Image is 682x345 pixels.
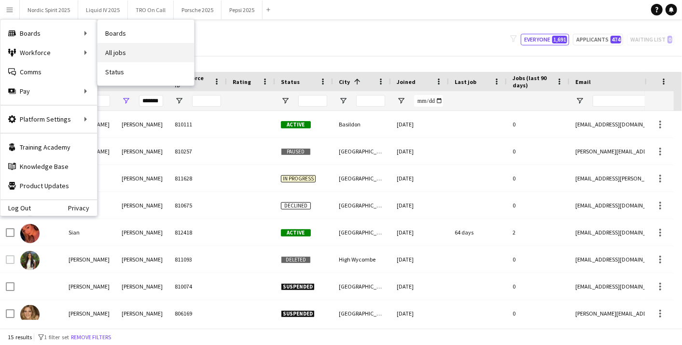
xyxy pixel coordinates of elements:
a: All jobs [97,43,194,62]
div: 2 [507,219,570,246]
a: Product Updates [0,176,97,195]
span: Paused [281,148,311,155]
div: 811093 [169,246,227,273]
input: Last Name Filter Input [139,95,163,107]
span: Rating [233,78,251,85]
div: [DATE] [391,192,449,219]
div: [PERSON_NAME] [116,219,169,246]
a: Knowledge Base [0,157,97,176]
div: [PERSON_NAME] [116,300,169,327]
button: Open Filter Menu [397,97,405,105]
div: [DATE] [391,246,449,273]
div: [DATE] [391,219,449,246]
div: [GEOGRAPHIC_DATA] [333,165,391,192]
button: Nordic Spirit 2025 [20,0,78,19]
div: 806169 [169,300,227,327]
button: Pepsi 2025 [222,0,263,19]
div: [PERSON_NAME] [63,273,116,300]
button: Open Filter Menu [175,97,183,105]
input: City Filter Input [356,95,385,107]
a: Comms [0,62,97,82]
span: Suspended [281,283,315,290]
span: Active [281,121,311,128]
div: [PERSON_NAME] [116,165,169,192]
div: 64 days [449,219,507,246]
span: Joined [397,78,416,85]
div: [PERSON_NAME] [116,273,169,300]
div: 812418 [169,219,227,246]
div: [GEOGRAPHIC_DATA] [333,300,391,327]
input: Workforce ID Filter Input [192,95,221,107]
button: Liquid IV 2025 [78,0,128,19]
div: [GEOGRAPHIC_DATA] [333,273,391,300]
div: [PERSON_NAME] [116,246,169,273]
button: Everyone1,691 [521,34,569,45]
span: In progress [281,175,316,182]
div: Boards [0,24,97,43]
div: Pay [0,82,97,101]
div: [PERSON_NAME] [63,300,116,327]
div: 0 [507,192,570,219]
div: [GEOGRAPHIC_DATA] [333,219,391,246]
div: Workforce [0,43,97,62]
div: 0 [507,111,570,138]
div: 810675 [169,192,227,219]
div: 810111 [169,111,227,138]
div: [GEOGRAPHIC_DATA] [333,192,391,219]
span: Declined [281,202,311,209]
div: [PERSON_NAME] [116,111,169,138]
div: Platform Settings [0,110,97,129]
button: Open Filter Menu [575,97,584,105]
img: Sian Williams [20,224,40,243]
div: 810257 [169,138,227,165]
div: 811628 [169,165,227,192]
button: Remove filters [69,332,113,343]
input: Joined Filter Input [414,95,443,107]
span: Deleted [281,256,311,263]
div: 0 [507,246,570,273]
div: 0 [507,165,570,192]
div: Basildon [333,111,391,138]
span: Email [575,78,591,85]
div: High Wycombe [333,246,391,273]
div: 0 [507,300,570,327]
button: Open Filter Menu [122,97,130,105]
div: [PERSON_NAME] [116,192,169,219]
span: Last job [455,78,476,85]
span: 1 filter set [44,333,69,341]
div: Sian [63,219,116,246]
img: Chloe Williams-Gould [20,251,40,270]
a: Training Academy [0,138,97,157]
a: Status [97,62,194,82]
input: Row Selection is disabled for this row (unchecked) [6,255,14,264]
div: [PERSON_NAME] [116,138,169,165]
button: Open Filter Menu [281,97,290,105]
button: Open Filter Menu [339,97,348,105]
button: Applicants474 [573,34,623,45]
div: 0 [507,273,570,300]
div: [DATE] [391,165,449,192]
div: [GEOGRAPHIC_DATA] [333,138,391,165]
a: Boards [97,24,194,43]
span: Status [281,78,300,85]
button: TRO On Call [128,0,174,19]
input: Status Filter Input [298,95,327,107]
div: [DATE] [391,300,449,327]
button: Porsche 2025 [174,0,222,19]
span: 1,691 [552,36,567,43]
div: 0 [507,138,570,165]
a: Privacy [68,204,97,212]
div: [DATE] [391,138,449,165]
span: City [339,78,350,85]
span: Jobs (last 90 days) [513,74,552,89]
div: [DATE] [391,273,449,300]
a: Log Out [0,204,31,212]
div: [DATE] [391,111,449,138]
div: [PERSON_NAME] [63,246,116,273]
span: Suspended [281,310,315,317]
span: Active [281,229,311,236]
input: First Name Filter Input [86,95,110,107]
div: 810074 [169,273,227,300]
img: Marie Williamson [20,305,40,324]
span: 474 [611,36,621,43]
